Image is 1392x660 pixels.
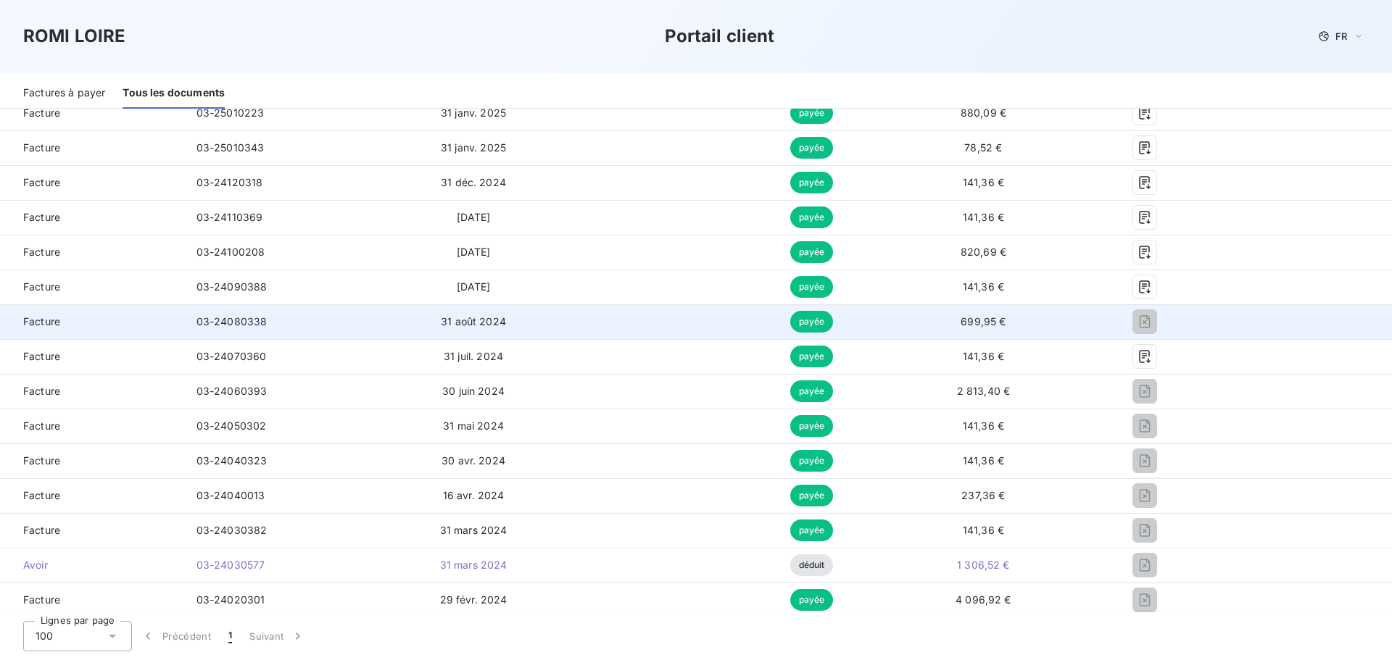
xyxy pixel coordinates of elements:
[196,176,263,188] span: 03-24120318
[1335,30,1347,42] span: FR
[196,489,265,501] span: 03-24040013
[963,350,1004,362] span: 141,36 €
[220,621,241,651] button: 1
[12,175,173,190] span: Facture
[963,454,1004,467] span: 141,36 €
[961,315,1006,327] span: 699,95 €
[790,137,834,159] span: payée
[12,280,173,294] span: Facture
[442,385,505,397] span: 30 juin 2024
[790,276,834,298] span: payée
[441,176,506,188] span: 31 déc. 2024
[963,211,1004,223] span: 141,36 €
[440,593,507,606] span: 29 févr. 2024
[12,349,173,364] span: Facture
[12,106,173,120] span: Facture
[196,106,265,119] span: 03-25010223
[440,524,507,536] span: 31 mars 2024
[12,558,173,572] span: Avoir
[963,419,1004,432] span: 141,36 €
[12,488,173,503] span: Facture
[957,385,1011,397] span: 2 813,40 €
[961,106,1006,119] span: 880,09 €
[790,415,834,437] span: payée
[196,559,265,571] span: 03-24030577
[957,559,1010,571] span: 1 306,52 €
[442,454,505,467] span: 30 avr. 2024
[228,629,232,643] span: 1
[444,350,503,362] span: 31 juil. 2024
[790,206,834,228] span: payée
[12,384,173,398] span: Facture
[440,559,507,571] span: 31 mars 2024
[790,346,834,367] span: payée
[441,141,506,154] span: 31 janv. 2025
[196,385,268,397] span: 03-24060393
[964,141,1002,154] span: 78,52 €
[12,314,173,329] span: Facture
[790,380,834,402] span: payée
[790,450,834,472] span: payée
[665,23,775,49] h3: Portail client
[196,419,267,432] span: 03-24050302
[790,519,834,541] span: payée
[790,241,834,263] span: payée
[196,524,268,536] span: 03-24030382
[457,211,491,223] span: [DATE]
[790,589,834,611] span: payée
[12,593,173,607] span: Facture
[12,245,173,259] span: Facture
[23,23,126,49] h3: ROMI LOIRE
[196,454,268,467] span: 03-24040323
[961,246,1006,258] span: 820,69 €
[790,554,834,576] span: déduit
[790,102,834,124] span: payée
[196,350,267,362] span: 03-24070360
[241,621,314,651] button: Suivant
[441,315,506,327] span: 31 août 2024
[963,280,1004,293] span: 141,36 €
[12,419,173,433] span: Facture
[196,211,263,223] span: 03-24110369
[12,210,173,225] span: Facture
[132,621,220,651] button: Précédent
[196,141,265,154] span: 03-25010343
[443,489,505,501] span: 16 avr. 2024
[12,454,173,468] span: Facture
[196,280,268,293] span: 03-24090388
[790,172,834,193] span: payée
[441,106,506,119] span: 31 janv. 2025
[963,524,1004,536] span: 141,36 €
[36,629,53,643] span: 100
[790,485,834,506] span: payée
[196,246,265,258] span: 03-24100208
[457,280,491,293] span: [DATE]
[961,489,1005,501] span: 237,36 €
[12,141,173,155] span: Facture
[196,593,265,606] span: 03-24020301
[963,176,1004,188] span: 141,36 €
[23,78,105,109] div: Factures à payer
[956,593,1011,606] span: 4 096,92 €
[443,419,504,432] span: 31 mai 2024
[123,78,225,109] div: Tous les documents
[790,311,834,333] span: payée
[12,523,173,538] span: Facture
[457,246,491,258] span: [DATE]
[196,315,268,327] span: 03-24080338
